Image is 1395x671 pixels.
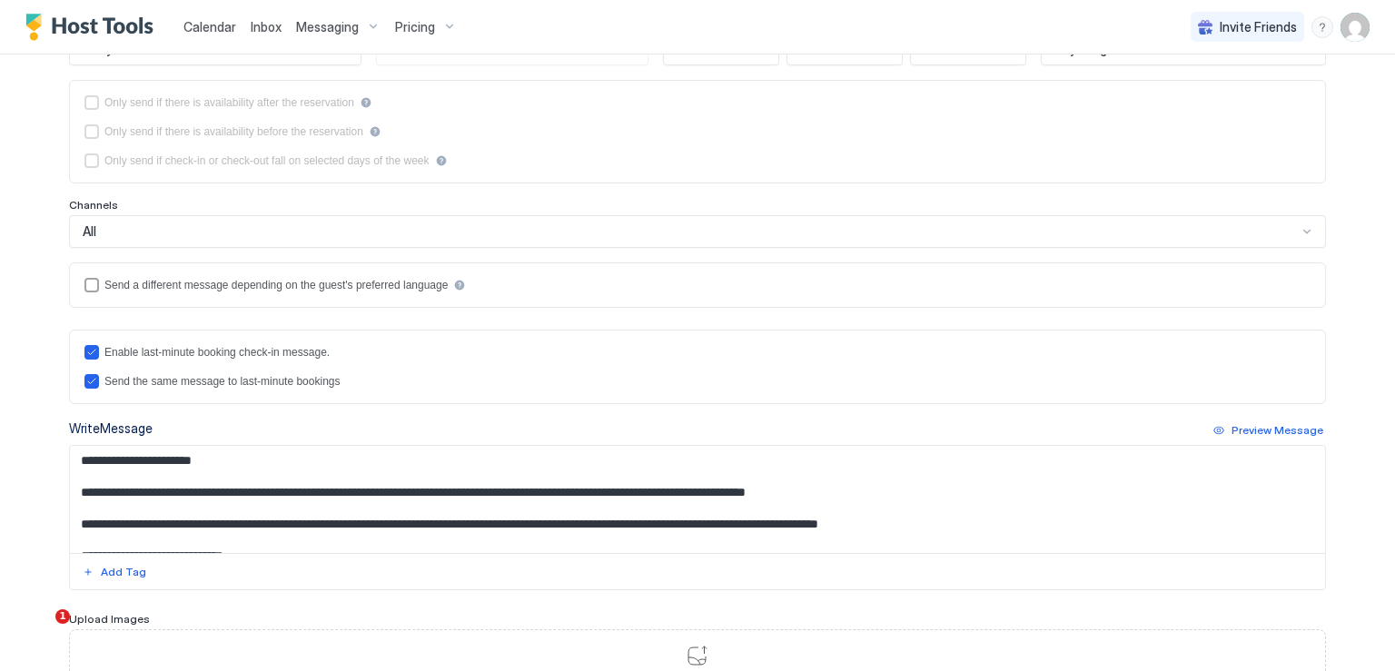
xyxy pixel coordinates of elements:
[104,346,330,359] div: Enable last-minute booking check-in message.
[55,609,70,624] span: 1
[69,198,118,212] span: Channels
[1341,13,1370,42] div: User profile
[84,124,1311,139] div: beforeReservation
[101,564,146,580] div: Add Tag
[80,561,149,583] button: Add Tag
[296,19,359,35] span: Messaging
[83,223,96,240] span: All
[1311,16,1333,38] div: menu
[1211,419,1326,441] button: Preview Message
[84,95,1311,110] div: afterReservation
[69,419,153,438] div: Write Message
[183,17,236,36] a: Calendar
[1220,19,1297,35] span: Invite Friends
[18,609,62,653] iframe: Intercom live chat
[84,374,1311,389] div: lastMinuteMessageIsTheSame
[251,17,282,36] a: Inbox
[104,375,340,388] div: Send the same message to last-minute bookings
[70,446,1325,553] textarea: Input Field
[104,125,363,138] div: Only send if there is availability before the reservation
[104,154,430,167] div: Only send if check-in or check-out fall on selected days of the week
[84,153,1311,168] div: isLimited
[251,19,282,35] span: Inbox
[25,14,162,41] a: Host Tools Logo
[1232,422,1323,439] div: Preview Message
[395,19,435,35] span: Pricing
[183,19,236,35] span: Calendar
[84,345,1311,360] div: lastMinuteMessageEnabled
[104,279,448,291] div: Send a different message depending on the guest's preferred language
[84,278,1311,292] div: languagesEnabled
[104,96,354,109] div: Only send if there is availability after the reservation
[69,612,150,626] span: Upload Images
